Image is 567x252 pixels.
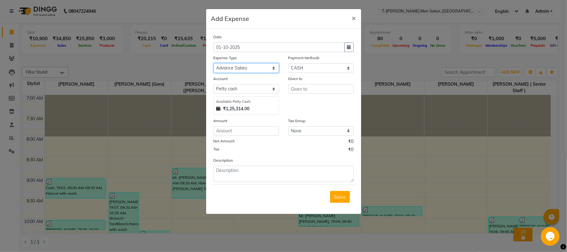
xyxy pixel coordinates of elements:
[288,118,306,124] label: Tax Group
[223,106,250,112] strong: ₹1,25,314.00
[214,126,279,136] input: Amount
[288,84,354,94] input: Given to
[216,99,276,104] div: Available Petty Cash
[334,194,346,200] span: Save
[288,55,320,61] label: Payment Methods
[330,191,350,203] button: Save
[214,55,237,61] label: Expense Type
[288,76,303,82] label: Given to
[352,13,356,22] span: ×
[348,138,354,146] span: ₹0
[541,227,561,246] iframe: chat widget
[347,9,361,26] button: Close
[214,76,228,82] label: Account
[348,146,354,155] span: ₹0
[214,34,222,40] label: Date
[214,146,220,152] label: Tax
[214,138,235,144] label: Net Amount
[214,158,233,163] label: Description
[214,118,228,124] label: Amount
[211,14,249,23] h5: Add Expense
